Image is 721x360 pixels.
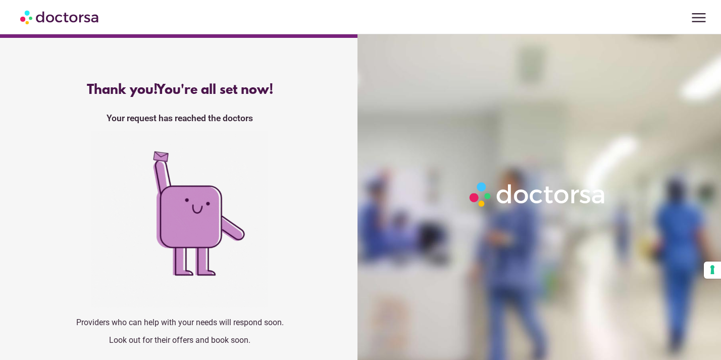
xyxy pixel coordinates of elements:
[107,113,253,123] strong: Your request has reached the doctors
[21,83,338,98] div: Thank you!
[157,83,273,98] span: You're all set now!
[21,335,338,345] p: Look out for their offers and book soon.
[689,8,708,27] span: menu
[91,131,268,307] img: success
[20,6,100,28] img: Doctorsa.com
[21,318,338,327] p: Providers who can help with your needs will respond soon.
[704,262,721,279] button: Your consent preferences for tracking technologies
[466,178,610,211] img: Logo-Doctorsa-trans-White-partial-flat.png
